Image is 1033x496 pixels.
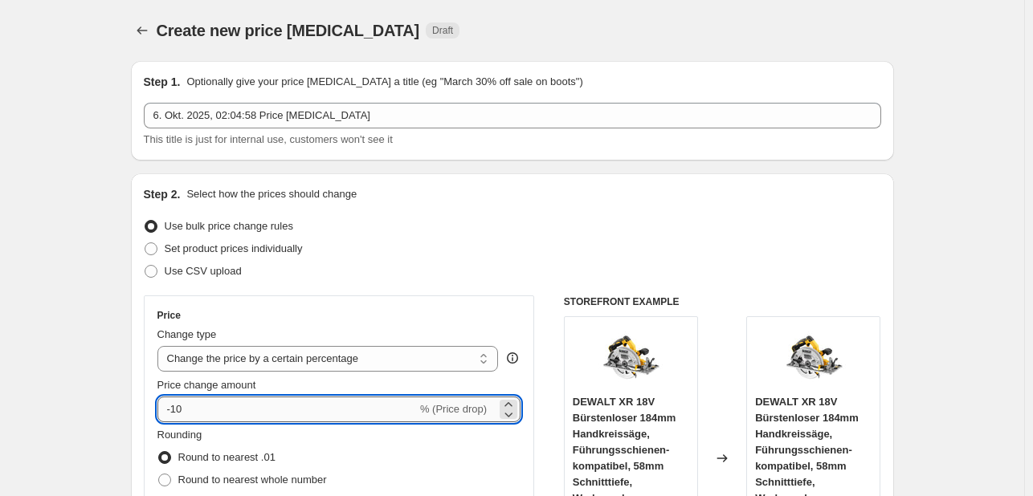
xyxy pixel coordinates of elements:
[186,74,582,90] p: Optionally give your price [MEDICAL_DATA] a title (eg "March 30% off sale on boots")
[782,325,846,389] img: 71tk08zaj6L_80x.jpg
[157,379,256,391] span: Price change amount
[144,74,181,90] h2: Step 1.
[165,242,303,254] span: Set product prices individually
[504,350,521,366] div: help
[157,396,417,422] input: -15
[144,103,881,128] input: 30% off holiday sale
[598,325,663,389] img: 71tk08zaj6L_80x.jpg
[165,220,293,232] span: Use bulk price change rules
[157,328,217,340] span: Change type
[165,265,242,277] span: Use CSV upload
[144,186,181,202] h2: Step 2.
[564,295,881,308] h6: STOREFRONT EXAMPLE
[157,309,181,322] h3: Price
[157,22,420,39] span: Create new price [MEDICAL_DATA]
[186,186,357,202] p: Select how the prices should change
[178,451,276,463] span: Round to nearest .01
[178,474,327,486] span: Round to nearest whole number
[157,429,202,441] span: Rounding
[131,19,153,42] button: Price change jobs
[432,24,453,37] span: Draft
[144,133,393,145] span: This title is just for internal use, customers won't see it
[420,403,487,415] span: % (Price drop)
